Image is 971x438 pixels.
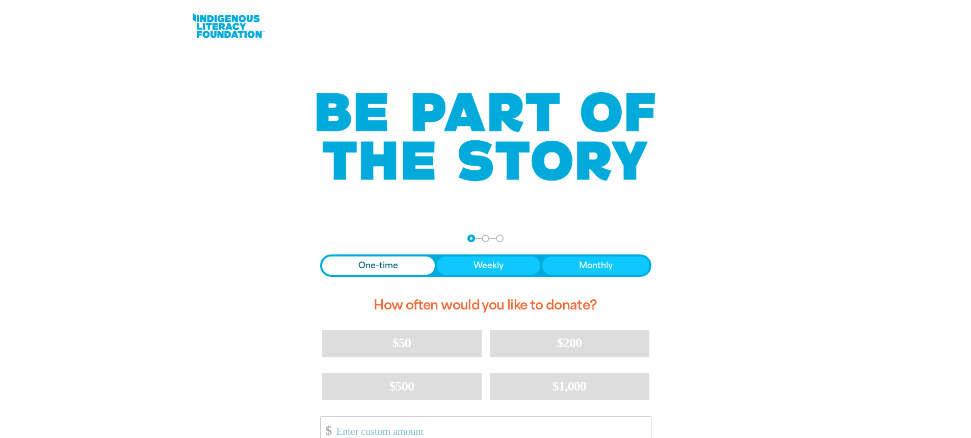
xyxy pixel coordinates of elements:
[320,289,651,322] h2: How often would you like to donate?
[437,256,540,275] button: Weekly
[542,256,649,275] button: Monthly
[358,260,398,272] span: One-time
[307,72,664,202] img: Be part of the story
[389,379,414,394] span: $500
[467,235,475,242] button: Navigate to step 1 of 3 to enter your donation amount
[320,254,651,277] div: Donation frequency
[490,373,649,400] button: $1,000
[482,235,489,242] button: Navigate to step 2 of 3 to enter your details
[579,260,613,272] span: Monthly
[392,336,411,350] span: $50
[322,330,482,356] button: $50
[496,235,504,242] button: Navigate to step 3 of 3 to enter your payment details
[490,330,649,356] button: $200
[322,373,482,400] button: $500
[553,379,587,394] span: $1,000
[557,336,582,350] span: $200
[322,256,435,275] button: One-time
[474,260,504,272] span: Weekly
